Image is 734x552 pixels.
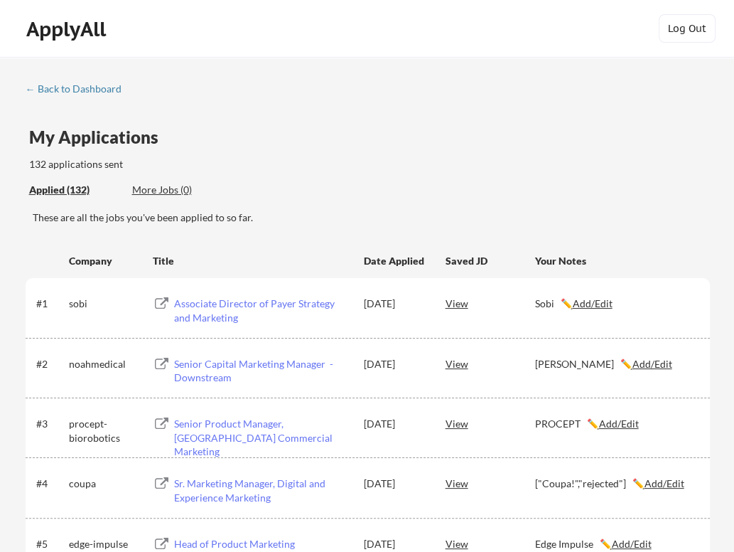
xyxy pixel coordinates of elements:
div: #1 [36,297,64,311]
div: ← Back to Dashboard [26,84,132,94]
div: View [446,290,535,316]
div: Company [69,254,140,268]
u: Add/Edit [599,418,639,430]
div: Associate Director of Payer Strategy and Marketing [174,297,350,324]
div: These are job applications we think you'd be a good fit for, but couldn't apply you to automatica... [132,183,237,198]
div: View [446,351,535,376]
button: Log Out [659,14,716,43]
div: My Applications [29,129,170,146]
div: Date Applied [364,254,426,268]
div: procept-biorobotics [69,417,140,445]
div: [DATE] [364,537,426,551]
div: ["Coupa!","rejected"] ✏️ [535,477,697,491]
div: Applied (132) [29,183,122,197]
div: PROCEPT ✏️ [535,417,697,431]
div: [DATE] [364,417,426,431]
div: Sobi ✏️ [535,297,697,311]
div: sobi [69,297,140,311]
div: edge-impulse [69,537,140,551]
u: Add/Edit [612,538,652,550]
div: More Jobs (0) [132,183,237,197]
div: These are all the jobs you've been applied to so far. [33,211,710,225]
div: [DATE] [364,477,426,491]
div: View [446,470,535,496]
div: noahmedical [69,357,140,371]
div: View [446,410,535,436]
div: Saved JD [446,248,535,273]
div: Title [153,254,350,268]
div: #3 [36,417,64,431]
div: Senior Capital Marketing Manager - Downstream [174,357,350,385]
div: [DATE] [364,357,426,371]
div: #4 [36,477,64,491]
div: Head of Product Marketing [174,537,350,551]
div: ApplyAll [26,17,110,41]
div: These are all the jobs you've been applied to so far. [29,183,122,198]
div: Senior Product Manager, [GEOGRAPHIC_DATA] Commercial Marketing [174,417,350,459]
div: [DATE] [364,297,426,311]
div: [PERSON_NAME] ✏️ [535,357,697,371]
div: Edge Impulse ✏️ [535,537,697,551]
u: Add/Edit [573,297,612,309]
div: coupa [69,477,140,491]
u: Add/Edit [644,477,684,489]
div: 132 applications sent [29,157,304,171]
div: #2 [36,357,64,371]
u: Add/Edit [632,358,672,370]
div: Sr. Marketing Manager, Digital and Experience Marketing [174,477,350,504]
a: ← Back to Dashboard [26,83,132,97]
div: #5 [36,537,64,551]
div: Your Notes [535,254,697,268]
